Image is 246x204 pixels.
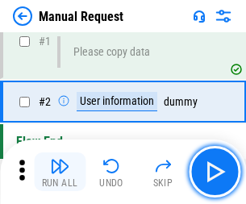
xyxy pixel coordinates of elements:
div: Run All [42,178,78,188]
div: User information [77,92,157,111]
div: Undo [99,178,123,188]
img: Run All [50,156,69,176]
span: # 1 [39,35,51,48]
img: Support [193,10,206,23]
img: Back [13,6,32,26]
button: Skip [137,152,189,191]
img: Main button [202,159,227,185]
img: Skip [153,156,173,176]
span: # 2 [39,95,51,108]
div: Please copy data [73,46,150,58]
button: Run All [34,152,85,191]
button: Undo [85,152,137,191]
div: Manual Request [39,9,123,24]
img: Undo [102,156,121,176]
img: Settings menu [214,6,233,26]
div: Skip [153,178,173,188]
div: dummy [57,92,198,111]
